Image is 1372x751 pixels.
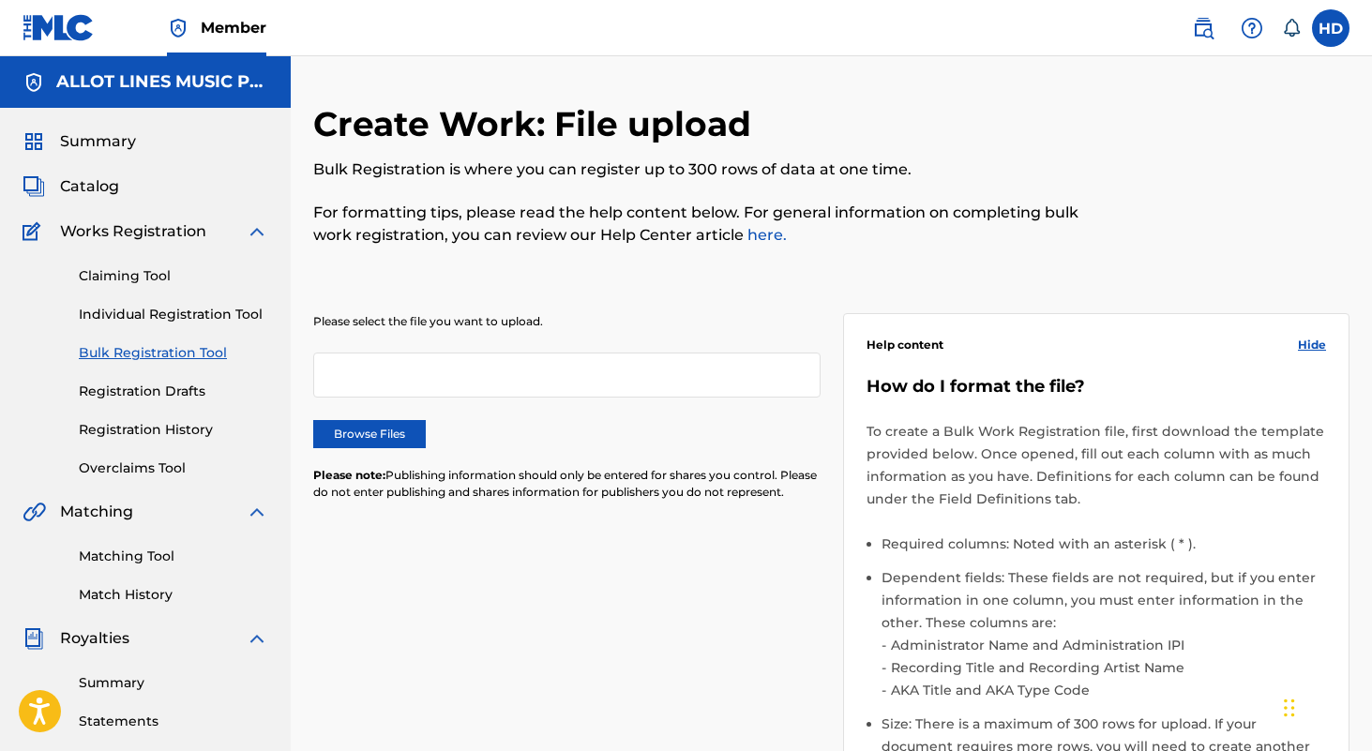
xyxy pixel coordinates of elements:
[60,627,129,650] span: Royalties
[23,130,45,153] img: Summary
[23,14,95,41] img: MLC Logo
[167,17,189,39] img: Top Rightsholder
[886,679,1327,701] li: AKA Title and AKA Type Code
[1278,661,1372,751] iframe: Chat Widget
[23,71,45,94] img: Accounts
[79,547,268,566] a: Matching Tool
[886,634,1327,656] li: Administrator Name and Administration IPI
[79,305,268,324] a: Individual Registration Tool
[882,533,1327,566] li: Required columns: Noted with an asterisk ( * ).
[23,175,119,198] a: CatalogCatalog
[1284,680,1295,736] div: Drag
[79,712,268,731] a: Statements
[23,220,47,243] img: Works Registration
[1241,17,1263,39] img: help
[201,17,266,38] span: Member
[60,501,133,523] span: Matching
[867,376,1327,398] h5: How do I format the file?
[79,420,268,440] a: Registration History
[79,458,268,478] a: Overclaims Tool
[313,202,1111,247] p: For formatting tips, please read the help content below. For general information on completing bu...
[1184,9,1222,47] a: Public Search
[60,130,136,153] span: Summary
[313,468,385,482] span: Please note:
[79,673,268,693] a: Summary
[79,343,268,363] a: Bulk Registration Tool
[744,226,787,244] a: here.
[867,420,1327,510] p: To create a Bulk Work Registration file, first download the template provided below. Once opened,...
[313,420,426,448] label: Browse Files
[246,220,268,243] img: expand
[867,337,943,353] span: Help content
[23,175,45,198] img: Catalog
[1233,9,1271,47] div: Help
[886,656,1327,679] li: Recording Title and Recording Artist Name
[882,566,1327,713] li: Dependent fields: These fields are not required, but if you enter information in one column, you ...
[246,501,268,523] img: expand
[313,158,1111,181] p: Bulk Registration is where you can register up to 300 rows of data at one time.
[79,266,268,286] a: Claiming Tool
[23,627,45,650] img: Royalties
[246,627,268,650] img: expand
[56,71,268,93] h5: ALLOT LINES MUSIC PUBLISHING VIETNAM
[23,130,136,153] a: SummarySummary
[79,382,268,401] a: Registration Drafts
[60,175,119,198] span: Catalog
[313,467,821,501] p: Publishing information should only be entered for shares you control. Please do not enter publish...
[313,313,821,330] p: Please select the file you want to upload.
[1192,17,1214,39] img: search
[1282,19,1301,38] div: Notifications
[1312,9,1349,47] div: User Menu
[79,585,268,605] a: Match History
[313,103,761,145] h2: Create Work: File upload
[23,501,46,523] img: Matching
[1298,337,1326,353] span: Hide
[60,220,206,243] span: Works Registration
